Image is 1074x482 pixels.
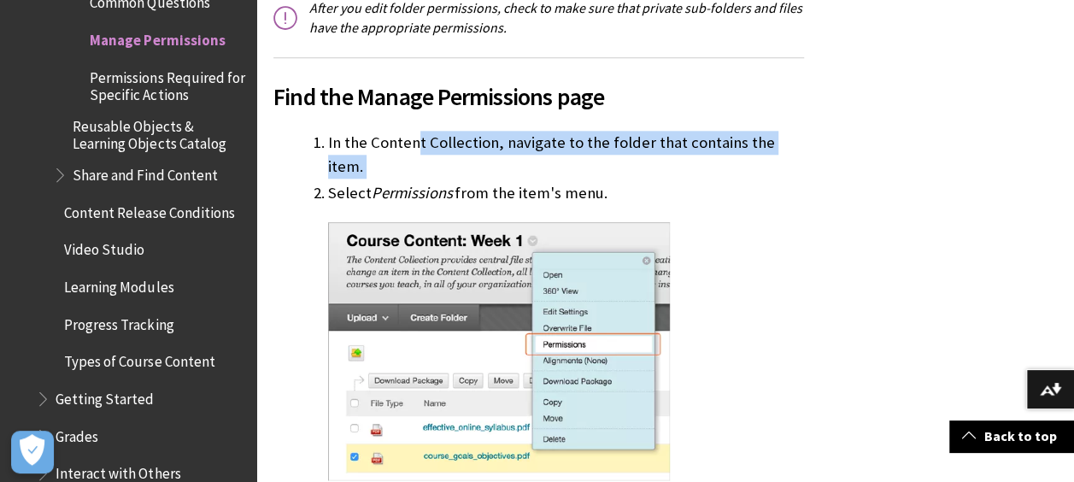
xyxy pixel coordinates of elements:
span: Content Release Conditions [64,198,234,221]
span: Getting Started [56,385,154,408]
span: Video Studio [64,236,144,259]
span: Permissions [372,183,453,203]
span: Learning Modules [64,273,173,296]
span: Find the Manage Permissions page [273,79,804,115]
span: Interact with Others [56,459,180,482]
span: Permissions Required for Specific Actions [90,63,244,103]
span: Reusable Objects & Learning Objects Catalog [73,112,244,152]
a: Back to top [949,420,1074,452]
span: Progress Tracking [64,310,173,333]
button: Open Preferences [11,431,54,473]
li: In the Content Collection, navigate to the folder that contains the item. [328,131,804,179]
span: Share and Find Content [73,161,217,184]
span: Manage Permissions [90,26,225,49]
span: Types of Course Content [64,348,214,371]
span: Grades [56,422,98,445]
